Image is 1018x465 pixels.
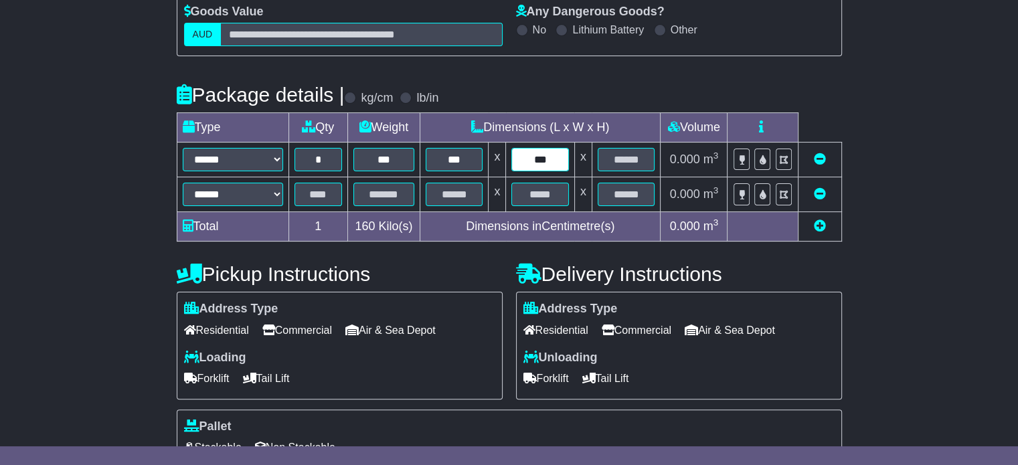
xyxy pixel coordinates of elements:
[177,263,503,285] h4: Pickup Instructions
[582,368,629,389] span: Tail Lift
[670,153,700,166] span: 0.000
[420,113,660,143] td: Dimensions (L x W x H)
[177,84,345,106] h4: Package details |
[288,212,347,242] td: 1
[489,177,506,212] td: x
[184,437,242,458] span: Stackable
[355,219,375,233] span: 160
[523,302,618,316] label: Address Type
[814,187,826,201] a: Remove this item
[523,351,598,365] label: Unloading
[671,23,697,36] label: Other
[713,217,719,227] sup: 3
[574,143,592,177] td: x
[262,320,332,341] span: Commercial
[184,23,222,46] label: AUD
[572,23,644,36] label: Lithium Battery
[523,368,569,389] span: Forklift
[347,113,420,143] td: Weight
[288,113,347,143] td: Qty
[420,212,660,242] td: Dimensions in Centimetre(s)
[489,143,506,177] td: x
[670,219,700,233] span: 0.000
[713,151,719,161] sup: 3
[685,320,775,341] span: Air & Sea Depot
[184,351,246,365] label: Loading
[703,153,719,166] span: m
[255,437,335,458] span: Non Stackable
[814,153,826,166] a: Remove this item
[184,368,230,389] span: Forklift
[184,302,278,316] label: Address Type
[602,320,671,341] span: Commercial
[574,177,592,212] td: x
[184,5,264,19] label: Goods Value
[347,212,420,242] td: Kilo(s)
[243,368,290,389] span: Tail Lift
[703,187,719,201] span: m
[516,5,665,19] label: Any Dangerous Goods?
[661,113,728,143] td: Volume
[703,219,719,233] span: m
[523,320,588,341] span: Residential
[184,320,249,341] span: Residential
[670,187,700,201] span: 0.000
[361,91,393,106] label: kg/cm
[177,212,288,242] td: Total
[416,91,438,106] label: lb/in
[345,320,436,341] span: Air & Sea Depot
[184,420,232,434] label: Pallet
[533,23,546,36] label: No
[516,263,842,285] h4: Delivery Instructions
[177,113,288,143] td: Type
[713,185,719,195] sup: 3
[814,219,826,233] a: Add new item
